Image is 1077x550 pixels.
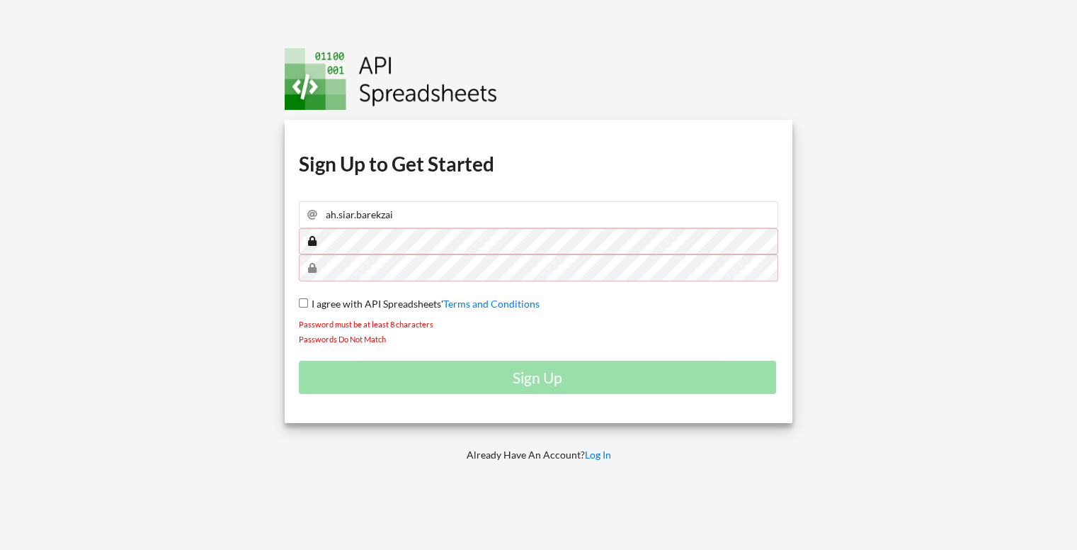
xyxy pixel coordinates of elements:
p: Already Have An Account? [275,448,803,462]
h1: Sign Up to Get Started [299,151,779,176]
img: Logo.png [285,48,497,110]
a: Terms and Conditions [443,298,540,310]
small: Passwords Do Not Match [299,335,386,344]
small: Password must be at least 8 characters [299,320,433,329]
input: Email [299,201,779,228]
a: Log In [585,449,611,461]
span: I agree with API Spreadsheets' [308,298,443,310]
